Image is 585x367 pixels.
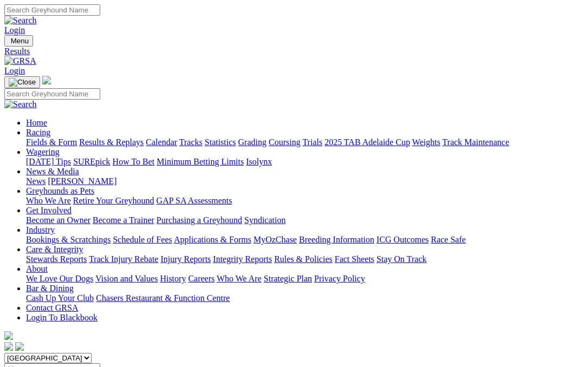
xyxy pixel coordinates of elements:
a: News [26,176,45,186]
a: Privacy Policy [314,274,365,283]
a: How To Bet [113,157,155,166]
a: Applications & Forms [174,235,251,244]
div: Racing [26,137,581,147]
a: Chasers Restaurant & Function Centre [96,293,230,303]
a: Become a Trainer [93,215,154,225]
a: Stay On Track [376,254,426,264]
a: Home [26,118,47,127]
a: Strategic Plan [264,274,312,283]
a: Vision and Values [95,274,158,283]
a: Breeding Information [299,235,374,244]
img: Search [4,100,37,109]
a: Syndication [244,215,285,225]
img: GRSA [4,56,36,66]
a: GAP SA Assessments [157,196,232,205]
a: Race Safe [431,235,465,244]
img: Close [9,78,36,87]
a: Bookings & Scratchings [26,235,110,244]
a: Grading [238,137,266,147]
a: Login To Blackbook [26,313,97,322]
img: facebook.svg [4,342,13,351]
div: News & Media [26,176,581,186]
img: logo-grsa-white.png [42,76,51,84]
a: MyOzChase [253,235,297,244]
a: Statistics [205,137,236,147]
a: Care & Integrity [26,245,83,254]
a: Schedule of Fees [113,235,172,244]
input: Search [4,88,100,100]
a: Coursing [269,137,301,147]
a: Careers [188,274,214,283]
button: Toggle navigation [4,35,33,47]
div: Bar & Dining [26,293,581,303]
span: Menu [11,37,29,45]
a: Bar & Dining [26,284,74,293]
img: twitter.svg [15,342,24,351]
div: Wagering [26,157,581,167]
a: Purchasing a Greyhound [157,215,242,225]
a: About [26,264,48,273]
a: Login [4,66,25,75]
div: About [26,274,581,284]
a: Calendar [146,137,177,147]
a: Rules & Policies [274,254,333,264]
a: Get Involved [26,206,71,215]
a: ICG Outcomes [376,235,428,244]
img: logo-grsa-white.png [4,331,13,340]
a: 2025 TAB Adelaide Cup [324,137,410,147]
a: Retire Your Greyhound [73,196,154,205]
a: Industry [26,225,55,234]
a: Who We Are [217,274,262,283]
a: SUREpick [73,157,110,166]
a: Injury Reports [160,254,211,264]
a: Login [4,25,25,35]
a: Contact GRSA [26,303,78,312]
a: Who We Are [26,196,71,205]
a: Track Injury Rebate [89,254,158,264]
a: Greyhounds as Pets [26,186,94,195]
a: We Love Our Dogs [26,274,93,283]
a: Results & Replays [79,137,144,147]
a: Integrity Reports [213,254,272,264]
a: Results [4,47,581,56]
a: [PERSON_NAME] [48,176,116,186]
a: Track Maintenance [443,137,509,147]
a: Tracks [179,137,203,147]
a: Minimum Betting Limits [157,157,244,166]
a: Fact Sheets [335,254,374,264]
a: History [160,274,186,283]
a: Trials [302,137,322,147]
a: News & Media [26,167,79,176]
div: Greyhounds as Pets [26,196,581,206]
a: [DATE] Tips [26,157,71,166]
div: Get Involved [26,215,581,225]
a: Become an Owner [26,215,90,225]
a: Cash Up Your Club [26,293,94,303]
a: Weights [412,137,440,147]
div: Care & Integrity [26,254,581,264]
img: Search [4,16,37,25]
a: Fields & Form [26,137,77,147]
a: Stewards Reports [26,254,87,264]
a: Wagering [26,147,60,156]
a: Racing [26,128,50,137]
input: Search [4,4,100,16]
div: Industry [26,235,581,245]
button: Toggle navigation [4,76,40,88]
a: Isolynx [246,157,272,166]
